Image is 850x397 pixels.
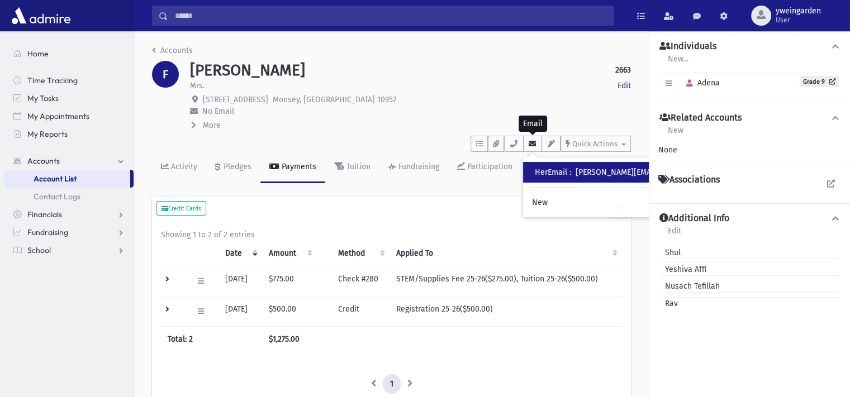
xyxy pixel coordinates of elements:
[659,41,716,52] h4: Individuals
[219,241,262,266] th: Date: activate to sort column ascending
[34,174,77,184] span: Account List
[27,75,78,85] span: Time Tracking
[4,205,134,223] a: Financials
[4,241,134,259] a: School
[162,205,201,212] small: Credit Cards
[4,107,134,125] a: My Appointments
[221,162,251,171] div: Pledges
[659,213,729,224] h4: Additional Info
[390,241,622,266] th: Applied To: activate to sort column ascending
[262,326,317,352] th: $1,275.00
[203,95,268,104] span: [STREET_ADDRESS]
[152,46,193,55] a: Accounts
[4,89,134,107] a: My Tasks
[27,93,59,103] span: My Tasks
[190,61,305,80] h1: [PERSON_NAME]
[27,111,89,121] span: My Appointments
[667,52,689,73] a: New...
[168,6,614,26] input: Search
[262,241,317,266] th: Amount: activate to sort column ascending
[190,80,205,92] p: Mrs.
[34,192,80,202] span: Contact Logs
[658,41,841,52] button: Individuals
[667,224,682,245] a: Edit
[465,162,512,171] div: Participation
[202,107,234,116] span: No Email
[4,45,134,63] a: Home
[4,188,134,205] a: Contact Logs
[273,95,397,104] span: Monsey, [GEOGRAPHIC_DATA] 10952
[658,112,841,124] button: Related Accounts
[161,326,262,352] th: Total: 2
[156,201,206,216] button: Credit Cards
[776,16,821,25] span: User
[4,170,130,188] a: Account List
[331,241,390,266] th: Method: activate to sort column ascending
[161,229,622,241] div: Showing 1 to 2 of 2 entries
[331,296,390,326] td: Credit
[618,80,631,92] a: Edit
[219,296,262,326] td: [DATE]
[4,125,134,143] a: My Reports
[27,49,49,59] span: Home
[379,152,448,183] a: Fundraising
[206,152,260,183] a: Pledges
[27,129,68,139] span: My Reports
[396,162,439,171] div: Fundraising
[667,124,684,144] a: New
[800,76,839,87] a: Grade 9
[152,61,179,88] div: F
[523,192,763,213] a: New
[260,152,325,183] a: Payments
[9,4,73,27] img: AdmirePro
[4,152,134,170] a: Accounts
[390,266,622,296] td: STEM/Supplies Fee 25-26($275.00), Tuition 25-26($500.00)
[658,174,720,185] h4: Associations
[661,298,678,309] span: Rav
[615,64,631,76] strong: 2663
[27,227,68,237] span: Fundraising
[262,296,317,326] td: $500.00
[152,45,193,61] nav: breadcrumb
[776,7,821,16] span: yweingarden
[262,266,317,296] td: $775.00
[169,162,197,171] div: Activity
[561,136,631,152] button: Quick Actions
[331,266,390,296] td: Check #280
[4,71,134,89] a: Time Tracking
[519,116,547,132] div: Email
[27,209,62,219] span: Financials
[27,156,60,166] span: Accounts
[390,296,622,326] td: Registration 25-26($500.00)
[569,168,571,177] span: :
[219,266,262,296] td: [DATE]
[661,280,720,292] span: Nusach Tefillah
[661,264,706,275] span: Yeshiva Affl
[27,245,51,255] span: School
[448,152,521,183] a: Participation
[190,119,222,131] button: More
[4,223,134,241] a: Fundraising
[152,152,206,183] a: Activity
[325,152,379,183] a: Tuition
[535,166,754,178] div: HerEmail
[659,112,742,124] h4: Related Accounts
[658,213,841,224] button: Additional Info
[681,78,720,88] span: Adena
[279,162,316,171] div: Payments
[572,140,618,148] span: Quick Actions
[344,162,371,171] div: Tuition
[383,374,401,394] a: 1
[661,247,681,259] span: Shul
[576,168,754,177] a: [PERSON_NAME][EMAIL_ADDRESS][DOMAIN_NAME]
[203,121,221,130] span: More
[658,144,841,156] div: None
